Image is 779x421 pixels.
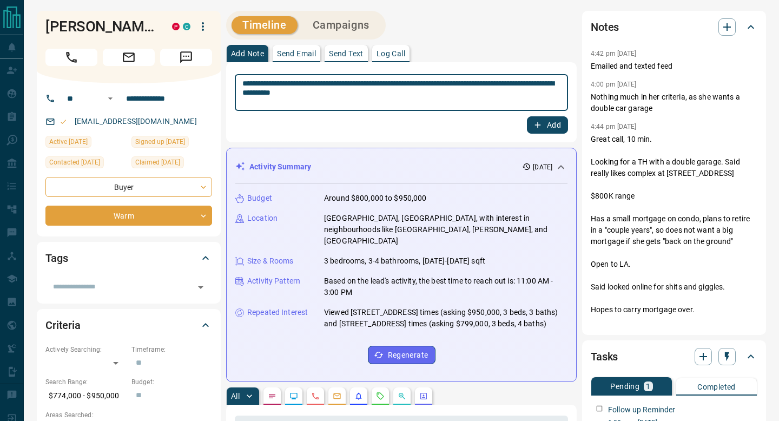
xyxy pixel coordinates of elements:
a: [EMAIL_ADDRESS][DOMAIN_NAME] [75,117,197,126]
span: Message [160,49,212,66]
p: Log Call [377,50,405,57]
button: Open [193,280,208,295]
svg: Lead Browsing Activity [289,392,298,400]
div: Tue Sep 02 2025 [45,136,126,151]
p: Send Email [277,50,316,57]
p: Actively Searching: [45,345,126,354]
span: Claimed [DATE] [135,157,180,168]
svg: Email Valid [60,118,67,126]
div: property.ca [172,23,180,30]
p: Location [247,213,278,224]
div: Tasks [591,344,757,370]
div: Buyer [45,177,212,197]
p: Add Note [231,50,264,57]
svg: Agent Actions [419,392,428,400]
p: Budget: [131,377,212,387]
svg: Emails [333,392,341,400]
span: Contacted [DATE] [49,157,100,168]
h2: Tags [45,249,68,267]
h1: [PERSON_NAME] [45,18,156,35]
span: Call [45,49,97,66]
p: 4:44 pm [DATE] [591,123,637,130]
p: Repeated Interest [247,307,308,318]
h2: Tasks [591,348,618,365]
p: 4:42 pm [DATE] [591,50,637,57]
p: Emailed and texted feed [591,61,757,72]
div: Tue Jul 15 2025 [131,156,212,172]
div: Activity Summary[DATE] [235,157,567,177]
button: Open [104,92,117,105]
h2: Criteria [45,317,81,334]
p: Activity Pattern [247,275,300,287]
svg: Notes [268,392,276,400]
span: Signed up [DATE] [135,136,185,147]
p: Based on the lead's activity, the best time to reach out is: 11:00 AM - 3:00 PM [324,275,567,298]
span: Email [103,49,155,66]
button: Timeline [232,16,298,34]
svg: Requests [376,392,385,400]
button: Campaigns [302,16,380,34]
svg: Listing Alerts [354,392,363,400]
p: Size & Rooms [247,255,294,267]
p: Nothing much in her criteria, as she wants a double car garage [591,91,757,114]
div: condos.ca [183,23,190,30]
p: 4:00 pm [DATE] [591,81,637,88]
svg: Calls [311,392,320,400]
div: Criteria [45,312,212,338]
p: Viewed [STREET_ADDRESS] times (asking $950,000, 3 beds, 3 baths) and [STREET_ADDRESS] times (aski... [324,307,567,330]
p: Timeframe: [131,345,212,354]
h2: Notes [591,18,619,36]
button: Add [527,116,568,134]
p: Follow up Reminder [608,404,675,416]
p: Budget [247,193,272,204]
p: 3 bedrooms, 3-4 bathrooms, [DATE]-[DATE] sqft [324,255,485,267]
p: Completed [697,383,736,391]
p: $774,000 - $950,000 [45,387,126,405]
p: Around $800,000 to $950,000 [324,193,427,204]
p: Activity Summary [249,161,311,173]
p: Areas Searched: [45,410,212,420]
svg: Opportunities [398,392,406,400]
div: Warm [45,206,212,226]
div: Tags [45,245,212,271]
button: Regenerate [368,346,435,364]
span: Active [DATE] [49,136,88,147]
p: Search Range: [45,377,126,387]
div: Notes [591,14,757,40]
div: Sat Sep 26 2020 [131,136,212,151]
p: 1 [646,383,650,390]
p: [DATE] [533,162,552,172]
div: Fri Sep 05 2025 [45,156,126,172]
p: [GEOGRAPHIC_DATA], [GEOGRAPHIC_DATA], with interest in neighbourhoods like [GEOGRAPHIC_DATA], [PE... [324,213,567,247]
p: Pending [610,383,639,390]
p: All [231,392,240,400]
p: Send Text [329,50,364,57]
